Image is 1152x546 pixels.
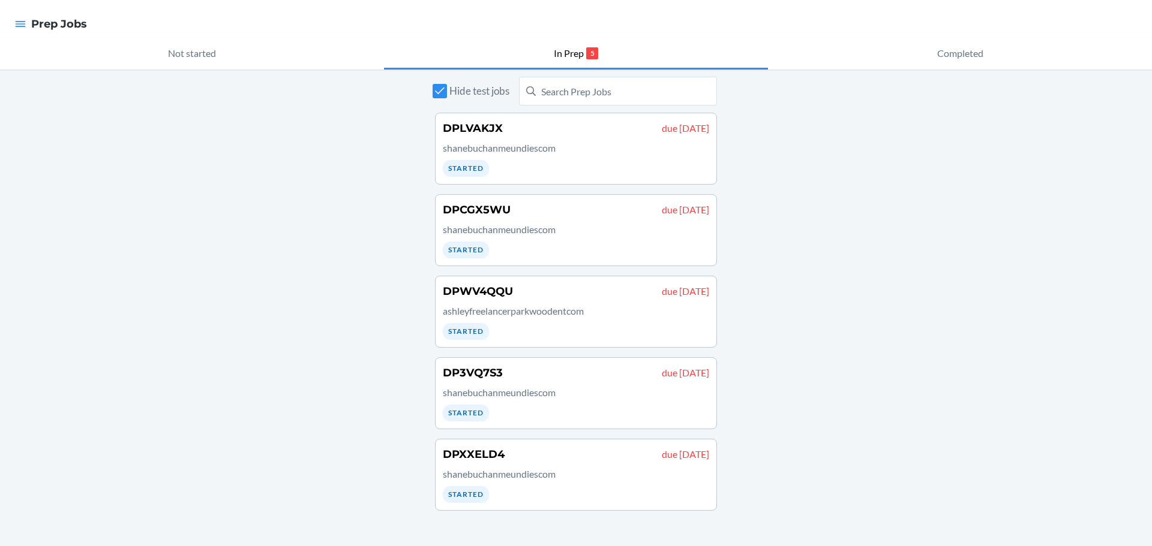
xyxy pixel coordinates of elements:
[443,141,709,155] p: shanebuchanmeundiescom
[443,385,709,400] p: shanebuchanmeundiescom
[443,486,489,503] div: Started
[443,242,489,258] div: Started
[449,83,509,99] span: Hide test jobs
[662,366,709,380] p: due [DATE]
[435,194,717,266] a: DPCGX5WUdue [DATE]shanebuchanmeundiescomStarted
[435,357,717,429] a: DP3VQ7S3due [DATE]shanebuchanmeundiescomStarted
[443,222,709,237] p: shanebuchanmeundiescom
[554,46,584,61] p: In Prep
[443,467,709,481] p: shanebuchanmeundiescom
[443,405,489,421] div: Started
[443,160,489,177] div: Started
[31,16,87,32] h4: Prep Jobs
[435,439,717,511] a: DPXXELD4due [DATE]shanebuchanmeundiescomStarted
[662,121,709,135] p: due [DATE]
[168,46,216,61] p: Not started
[384,38,768,70] button: In Prep5
[443,120,503,136] h4: DPLVAKJX
[443,304,709,318] p: ashleyfreelancerparkwoodentcom
[662,447,709,461] p: due [DATE]
[435,113,717,185] a: DPLVAKJXdue [DATE]shanebuchanmeundiescomStarted
[433,84,447,98] input: Hide test jobs
[768,38,1152,70] button: Completed
[519,77,717,105] input: Search Prep Jobs
[435,276,717,348] a: DPWV4QQUdue [DATE]ashleyfreelancerparkwoodentcomStarted
[443,323,489,340] div: Started
[443,202,511,218] h4: DPCGX5WU
[443,447,505,462] h4: DPXXELD4
[443,365,503,381] h4: DP3VQ7S3
[937,46,983,61] p: Completed
[443,283,513,299] h4: DPWV4QQU
[586,47,598,59] p: 5
[662,284,709,298] p: due [DATE]
[662,203,709,217] p: due [DATE]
